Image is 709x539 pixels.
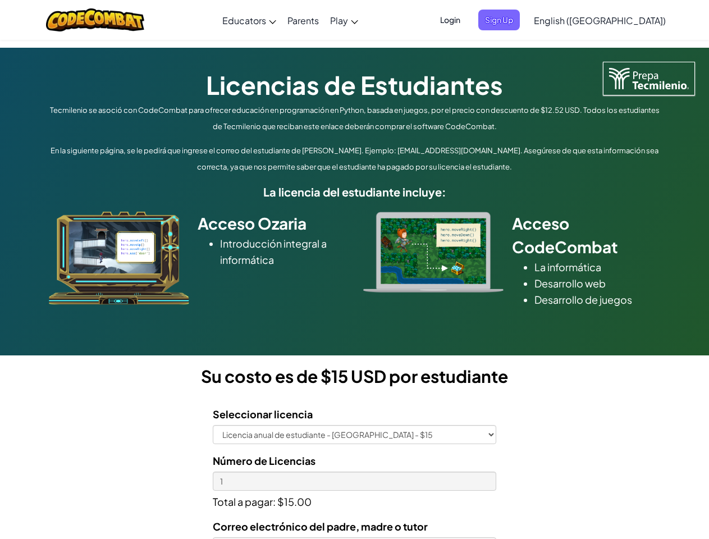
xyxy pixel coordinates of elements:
[46,183,664,200] h5: La licencia del estudiante incluye:
[222,15,266,26] span: Educators
[528,5,671,35] a: English ([GEOGRAPHIC_DATA])
[433,10,467,30] button: Login
[534,291,661,308] li: Desarrollo de juegos
[534,15,666,26] span: English ([GEOGRAPHIC_DATA])
[198,212,346,235] h2: Acceso Ozaria
[46,143,664,175] p: En la siguiente página, se le pedirá que ingrese el correo del estudiante de [PERSON_NAME]. Ejemp...
[603,62,695,95] img: Tecmilenio logo
[213,518,428,535] label: Correo electrónico del padre, madre o tutor
[282,5,324,35] a: Parents
[213,406,313,422] label: Seleccionar licencia
[330,15,348,26] span: Play
[46,8,144,31] img: CodeCombat logo
[217,5,282,35] a: Educators
[512,212,661,259] h2: Acceso CodeCombat
[478,10,520,30] button: Sign Up
[46,67,664,102] h1: Licencias de Estudiantes
[534,259,661,275] li: La informática
[324,5,364,35] a: Play
[363,212,504,293] img: type_real_code.png
[220,235,346,268] li: Introducción integral a informática
[534,275,661,291] li: Desarrollo web
[46,102,664,135] p: Tecmilenio se asoció con CodeCombat para ofrecer educación en programación en Python, basada en j...
[213,453,315,469] label: Número de Licencias
[49,212,189,305] img: ozaria_acodus.png
[213,491,496,510] p: Total a pagar: $15.00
